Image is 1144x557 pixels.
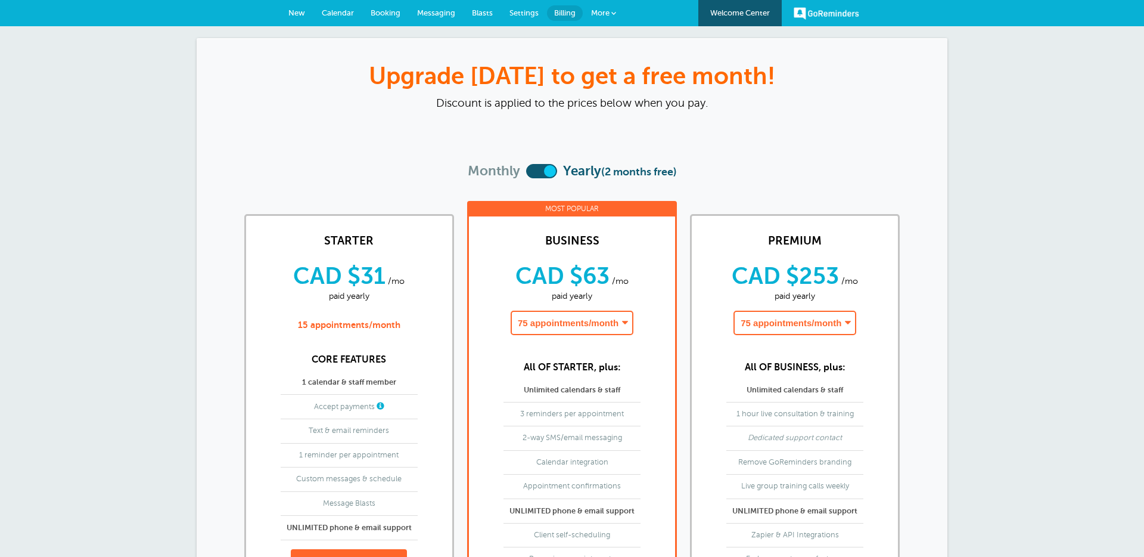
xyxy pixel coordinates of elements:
[302,377,396,386] b: 1 calendar & staff member
[472,8,493,17] span: Blasts
[475,291,669,301] span: paid yearly
[841,276,858,286] span: /mo
[698,362,892,373] p: All OF BUSINESS, plus:
[509,506,635,515] b: UNLIMITED phone & email support
[591,8,610,17] span: More
[371,8,400,17] span: Booking
[468,163,520,189] span: Monthly
[287,523,412,532] b: UNLIMITED phone & email support
[726,410,863,426] li: 1 hour live consultation & training
[281,475,418,491] li: Custom messages & schedule
[293,263,386,289] span: CAD $31
[322,8,354,17] span: Calendar
[252,320,446,330] p: 15 appointments/month
[601,166,677,178] small: (2 months free)
[726,531,863,547] li: Zapier & API Integrations
[747,385,843,394] b: Unlimited calendars & staff
[524,385,620,394] b: Unlimited calendars & staff
[475,234,669,247] h5: BUSINESS
[252,291,446,301] span: paid yearly
[503,458,641,475] li: Calendar integration
[545,205,599,213] span: MOST POPULAR
[732,263,839,289] span: CAD $253
[732,506,857,515] b: UNLIMITED phone & email support
[220,62,924,91] h3: Upgrade [DATE] to get a free month!
[698,291,892,301] span: paid yearly
[554,8,576,17] span: Billing
[726,458,863,475] li: Remove GoReminders branding
[726,482,863,499] li: Live group training calls weekly
[388,276,405,286] span: /mo
[220,97,924,110] h3: Discount is applied to the prices below when you pay.
[252,234,446,247] h5: STARTER
[417,8,455,17] span: Messaging
[503,531,641,547] li: Client self-scheduling
[612,276,629,286] span: /mo
[503,434,641,450] li: 2-way SMS/email messaging
[547,5,583,21] a: Billing
[281,426,418,443] li: Text & email reminders
[281,451,418,468] li: 1 reminder per appointment
[503,482,641,499] li: Appointment confirmations
[288,8,305,17] span: New
[698,234,892,247] h5: PREMIUM
[281,499,418,516] li: Message Blasts
[503,410,641,426] li: 3 reminders per appointment
[563,163,677,189] span: Yearly
[748,434,842,442] em: Dedicated support contact
[281,402,418,419] li: Accept payments
[475,362,669,373] p: All OF STARTER, plus:
[515,263,610,289] span: CAD $63
[509,8,539,17] span: Settings
[252,354,446,366] p: CORE FEATURES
